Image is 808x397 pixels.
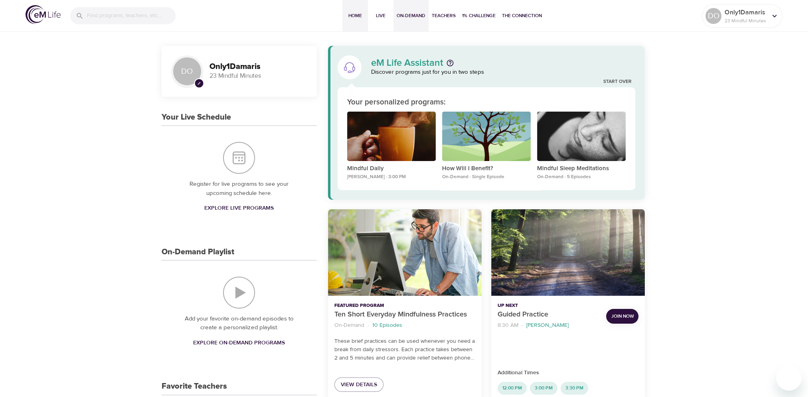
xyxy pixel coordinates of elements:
p: eM Life Assistant [371,58,443,68]
nav: breadcrumb [498,320,600,331]
li: · [522,320,523,331]
p: Up Next [498,302,600,309]
h3: Your Live Schedule [162,113,231,122]
p: 8:30 AM [498,321,518,330]
p: Mindful Daily [347,164,436,173]
a: Explore Live Programs [201,201,277,216]
button: Mindful Sleep Meditations [537,112,626,165]
p: Guided Practice [498,309,600,320]
span: 3:30 PM [561,385,588,391]
p: Add your favorite on-demand episodes to create a personalized playlist. [178,314,301,332]
p: Your personalized programs: [347,97,446,108]
a: View Details [334,377,383,392]
h3: On-Demand Playlist [162,248,234,257]
button: How Will I Benefit? [442,112,531,165]
a: Start Over [603,79,631,85]
img: On-Demand Playlist [223,277,255,309]
nav: breadcrumb [334,320,475,331]
p: On-Demand · Single Episode [442,173,531,181]
h3: Favorite Teachers [162,382,227,391]
div: DO [705,8,721,24]
p: These brief practices can be used whenever you need a break from daily stressors. Each practice t... [334,337,475,362]
p: How Will I Benefit? [442,164,531,173]
span: 3:00 PM [530,385,557,391]
div: 3:30 PM [561,382,588,395]
img: Your Live Schedule [223,142,255,174]
button: Mindful Daily [347,112,436,165]
p: On-Demand [334,321,364,330]
span: Live [371,12,390,20]
button: Join Now [606,309,638,324]
p: [PERSON_NAME] [526,321,569,330]
p: Additional Times [498,369,638,377]
span: Explore Live Programs [204,203,274,213]
p: Ten Short Everyday Mindfulness Practices [334,309,475,320]
div: 12:00 PM [498,382,527,395]
span: 12:00 PM [498,385,527,391]
button: Guided Practice [491,209,645,296]
span: Join Now [611,312,634,320]
p: Only1Damaris [725,8,767,17]
span: View Details [341,380,377,390]
img: eM Life Assistant [343,61,356,74]
p: Discover programs just for you in two steps [371,68,636,77]
li: · [367,320,369,331]
p: Featured Program [334,302,475,309]
span: 1% Challenge [462,12,496,20]
span: Home [346,12,365,20]
span: The Connection [502,12,542,20]
p: [PERSON_NAME] · 3:00 PM [347,173,436,181]
button: Ten Short Everyday Mindfulness Practices [328,209,482,296]
p: On-Demand · 5 Episodes [537,173,626,181]
img: logo [26,5,61,24]
p: 23 Mindful Minutes [209,71,307,81]
a: Explore On-Demand Programs [190,336,288,350]
p: Register for live programs to see your upcoming schedule here. [178,180,301,198]
div: DO [171,55,203,87]
p: 23 Mindful Minutes [725,17,767,24]
div: 3:00 PM [530,382,557,395]
input: Find programs, teachers, etc... [87,7,176,24]
h3: Only1Damaris [209,62,307,71]
span: On-Demand [397,12,425,20]
span: Teachers [432,12,456,20]
iframe: Button to launch messaging window [776,365,802,391]
p: 10 Episodes [372,321,402,330]
span: Explore On-Demand Programs [193,338,285,348]
p: Mindful Sleep Meditations [537,164,626,173]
